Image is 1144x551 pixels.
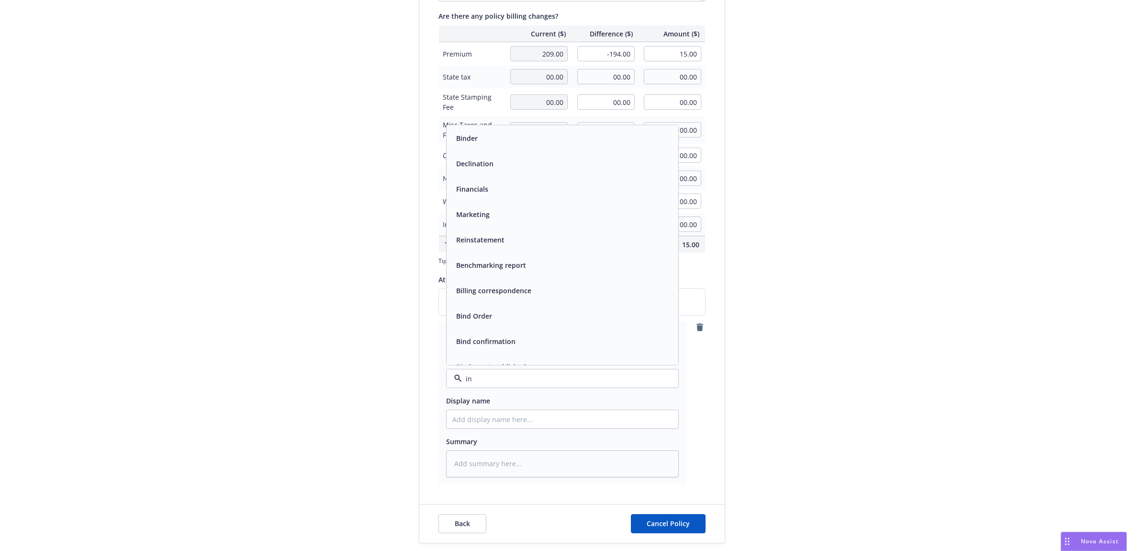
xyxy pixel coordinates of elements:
[456,311,492,321] button: Bind Order
[1061,532,1127,551] button: Nova Assist
[456,209,490,219] button: Marketing
[446,396,490,405] span: Display name
[443,150,501,161] span: Carrier Policy Fee
[438,275,522,284] span: Attach any relevant files*
[443,196,501,207] span: Wholesale Fee
[694,321,706,333] a: remove
[1061,532,1073,551] div: Drag to move
[1081,537,1119,545] span: Nova Assist
[456,336,516,346] button: Bind confirmation
[443,72,501,82] span: State tax
[456,260,526,270] button: Benchmarking report
[456,286,531,296] button: Billing correspondence
[447,410,678,428] input: Add display name here...
[443,92,501,112] span: State Stamping Fee
[462,374,659,384] input: Filter by keyword
[510,29,566,39] span: Current ($)
[443,120,501,140] span: Misc Taxes and Fees
[631,514,706,533] button: Cancel Policy
[443,173,501,184] span: Newfront Fee
[438,11,558,21] span: Are there any policy billing changes?
[446,437,477,446] span: Summary
[456,362,526,372] button: Binder not-published
[438,288,569,316] div: Upload new files
[438,257,706,265] span: Tip: You can enter expressions like '100+200-10' and the value will be calculated for you.
[438,514,486,533] button: Back
[443,219,501,230] span: Inspection fee
[647,519,690,528] span: Cancel Policy
[577,29,633,39] span: Difference ($)
[445,240,499,250] span: Total
[644,29,700,39] span: Amount ($)
[456,133,478,143] button: Binder
[455,519,470,528] span: Back
[443,49,501,59] span: Premium
[456,159,493,169] button: Declination
[456,184,488,194] button: Financials
[456,235,505,245] button: Reinstatement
